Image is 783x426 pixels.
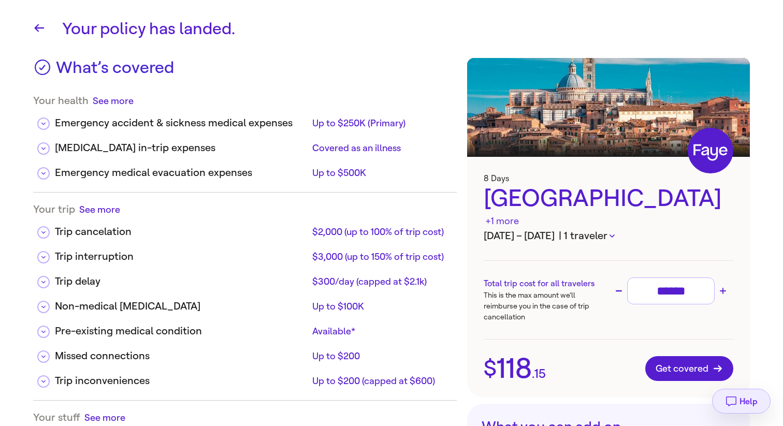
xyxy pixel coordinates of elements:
[312,300,448,313] div: Up to $100K
[84,411,125,424] button: See more
[33,132,457,157] div: [MEDICAL_DATA] in-trip expensesCovered as an illness
[312,226,448,238] div: $2,000 (up to 100% of trip cost)
[740,396,758,406] span: Help
[484,358,497,379] span: $
[33,411,457,424] div: Your stuff
[55,299,308,314] div: Non-medical [MEDICAL_DATA]
[559,228,615,244] button: | 1 traveler
[79,203,120,216] button: See more
[312,167,448,179] div: Up to $500K
[33,241,457,266] div: Trip interruption$3,000 (up to 150% of trip cost)
[55,224,308,240] div: Trip cancelation
[55,165,308,181] div: Emergency medical evacuation expenses
[532,368,534,380] span: .
[33,290,457,315] div: Non-medical [MEDICAL_DATA]Up to $100K
[534,368,546,380] span: 15
[55,140,308,156] div: [MEDICAL_DATA] in-trip expenses
[485,214,519,228] div: +1 more
[484,290,608,322] p: This is the max amount we’ll reimburse you in the case of trip cancellation
[484,173,733,183] h3: 8 Days
[33,315,457,340] div: Pre-existing medical conditionAvailable*
[55,373,308,389] div: Trip inconveniences
[645,356,733,381] button: Get covered
[33,157,457,182] div: Emergency medical evacuation expensesUp to $500K
[33,216,457,241] div: Trip cancelation$2,000 (up to 100% of trip cost)
[312,117,448,129] div: Up to $250K (Primary)
[33,203,457,216] div: Your trip
[632,282,710,300] input: Trip cost
[497,355,532,383] span: 118
[312,375,448,387] div: Up to $200 (capped at $600)
[717,285,729,297] button: Increase trip cost
[613,285,625,297] button: Decrease trip cost
[62,17,750,41] h1: Your policy has landed.
[312,350,448,362] div: Up to $200
[312,251,448,263] div: $3,000 (up to 150% of trip cost)
[712,389,771,414] button: Help
[484,228,733,244] h3: [DATE] – [DATE]
[55,274,308,289] div: Trip delay
[33,340,457,365] div: Missed connectionsUp to $200
[656,363,723,374] span: Get covered
[55,348,308,364] div: Missed connections
[93,94,134,107] button: See more
[55,324,308,339] div: Pre-existing medical condition
[33,266,457,290] div: Trip delay$300/day (capped at $2.1k)
[484,277,608,290] h3: Total trip cost for all travelers
[55,115,308,131] div: Emergency accident & sickness medical expenses
[312,142,448,154] div: Covered as an illness
[33,107,457,132] div: Emergency accident & sickness medical expensesUp to $250K (Primary)
[33,94,457,107] div: Your health
[56,58,174,84] h3: What’s covered
[484,183,733,228] div: [GEOGRAPHIC_DATA]
[55,249,308,265] div: Trip interruption
[312,325,448,337] div: Available*
[312,275,448,288] div: $300/day (capped at $2.1k)
[33,365,457,390] div: Trip inconveniencesUp to $200 (capped at $600)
